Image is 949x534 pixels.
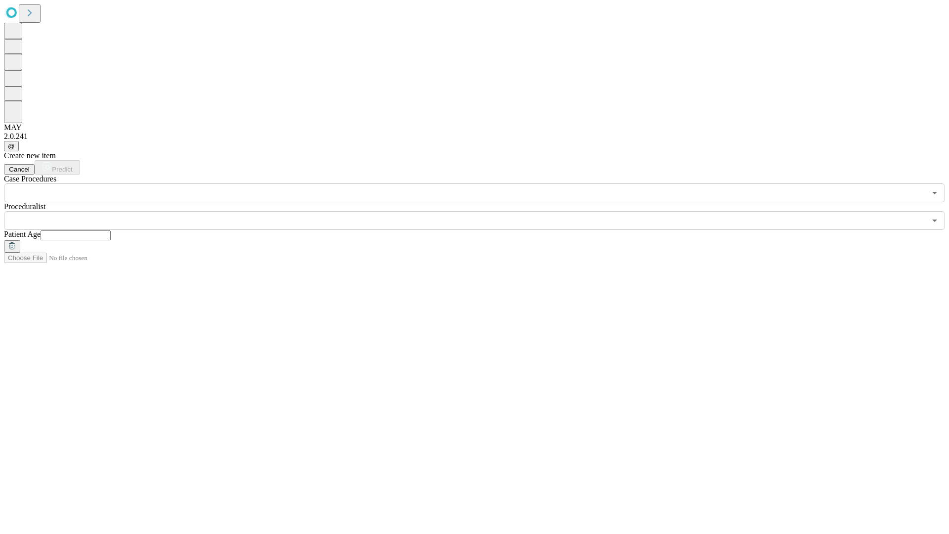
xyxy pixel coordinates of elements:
[4,175,56,183] span: Scheduled Procedure
[4,230,41,238] span: Patient Age
[52,166,72,173] span: Predict
[928,214,942,227] button: Open
[4,132,945,141] div: 2.0.241
[928,186,942,200] button: Open
[8,142,15,150] span: @
[35,160,80,175] button: Predict
[4,164,35,175] button: Cancel
[4,141,19,151] button: @
[9,166,30,173] span: Cancel
[4,202,45,211] span: Proceduralist
[4,151,56,160] span: Create new item
[4,123,945,132] div: MAY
